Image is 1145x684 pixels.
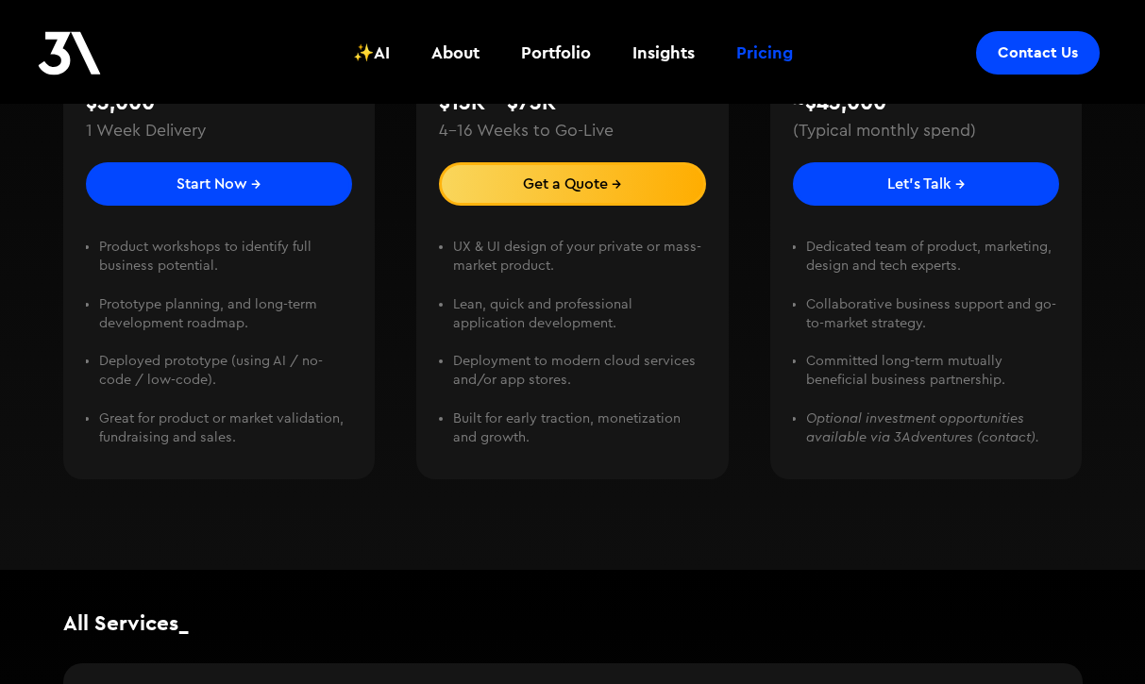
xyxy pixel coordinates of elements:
[453,295,706,352] li: Lean, quick and professional application development. ‍
[976,31,1100,75] a: Contact Us
[63,608,1083,638] h1: All Services_
[510,18,602,88] a: Portfolio
[806,411,1039,444] em: Optional investment opportunities available via 3Adventures (contact).
[621,18,706,88] a: Insights
[439,119,614,143] div: 4–16 Weeks to Go-Live
[99,238,352,294] li: Product workshops to identify full business potential. ‍
[353,41,390,65] div: ✨AI
[521,41,591,65] div: Portfolio
[806,238,1059,294] li: Dedicated team of product, marketing, design and tech experts. ‍
[420,18,491,88] a: About
[806,295,1059,352] li: Collaborative business support and go-to-market strategy. ‍
[439,162,706,206] a: Get a Quote →
[453,352,706,409] li: Deployment to modern cloud services and/or app stores. ‍
[342,18,401,88] a: ✨AI
[99,295,352,352] li: Prototype planning, and long-term development roadmap. ‍
[998,43,1078,62] div: Contact Us
[793,119,976,143] div: (Typical monthly spend)
[453,409,706,447] li: Built for early traction, monetization and growth.
[86,119,206,143] div: 1 Week Delivery
[632,41,695,65] div: Insights
[431,41,480,65] div: About
[99,409,352,447] li: Great for product or market validation, fundraising and sales.
[736,41,793,65] div: Pricing
[725,18,804,88] a: Pricing
[806,352,1059,409] li: Committed long-term mutually beneficial business partnership. ‍
[99,352,352,409] li: Deployed prototype (using AI / no-code / low-code). ‍
[453,238,706,294] li: UX & UI design of your private or mass-market product. ‍
[793,162,1060,206] a: Let's Talk →
[86,162,353,206] a: Start Now →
